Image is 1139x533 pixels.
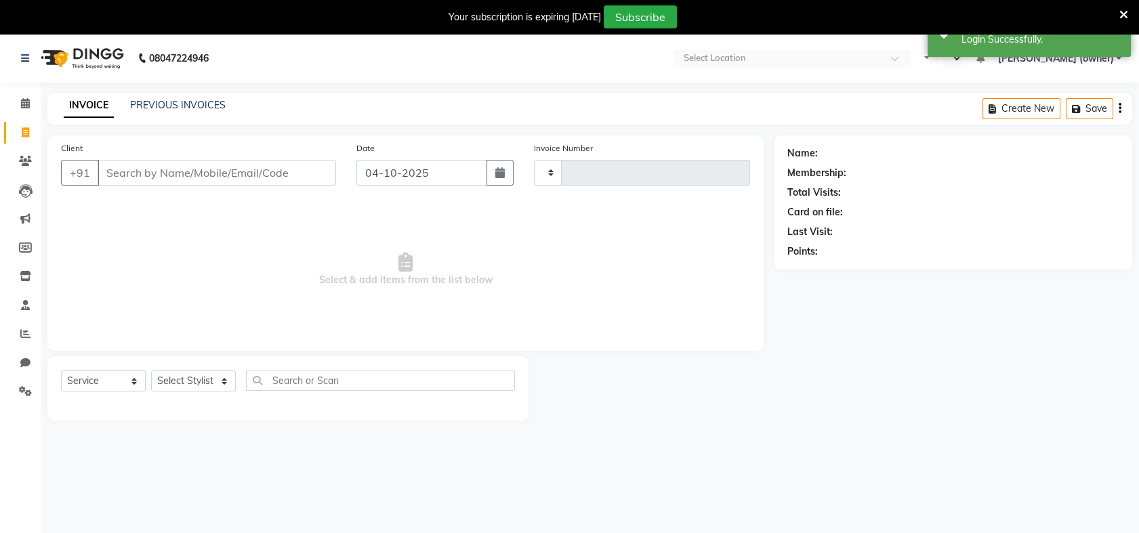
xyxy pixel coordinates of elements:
button: Save [1066,98,1113,119]
label: Invoice Number [534,142,593,154]
div: Name: [787,146,818,161]
button: +91 [61,160,99,186]
div: Card on file: [787,205,843,219]
a: PREVIOUS INVOICES [130,99,226,111]
div: Your subscription is expiring [DATE] [449,10,601,24]
a: INVOICE [64,93,114,118]
span: Select & add items from the list below [61,202,750,337]
img: logo [35,39,127,77]
button: Subscribe [604,5,677,28]
input: Search or Scan [246,370,515,391]
div: Select Location [683,51,745,65]
div: Last Visit: [787,225,833,239]
div: Membership: [787,166,846,180]
div: Points: [787,244,818,259]
div: Total Visits: [787,186,841,200]
b: 08047224946 [149,39,209,77]
input: Search by Name/Mobile/Email/Code [98,160,336,186]
label: Date [356,142,375,154]
button: Create New [982,98,1060,119]
div: Login Successfully. [961,33,1121,47]
label: Client [61,142,83,154]
span: [PERSON_NAME] (owner) [997,51,1113,66]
